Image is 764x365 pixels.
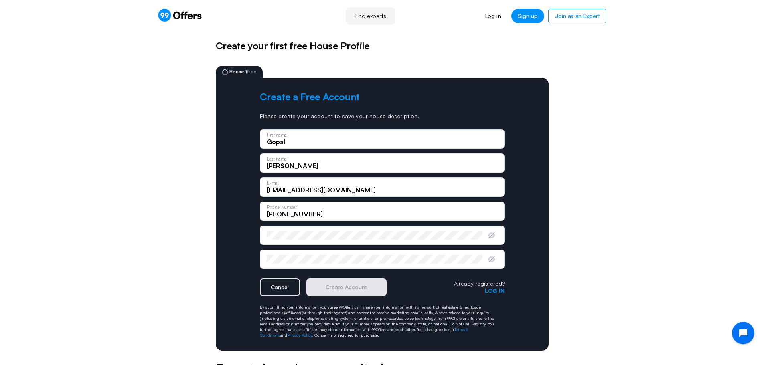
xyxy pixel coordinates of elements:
p: Last name [267,157,287,161]
button: Cancel [260,278,300,296]
p: Please create your account to save your house description. [260,113,505,120]
span: free [247,69,256,75]
p: E-mail [267,181,279,185]
p: First name [267,133,287,137]
span: House 1 [229,69,256,74]
a: Join as an Expert [548,9,606,23]
h2: Create a Free Account [260,91,505,103]
a: Find experts [346,7,395,25]
a: Log in [479,9,507,23]
a: Privacy Policy [287,333,312,337]
p: By submitting your information, you agree 99Offers can share your information with its network of... [260,304,505,338]
h5: Create your first free House Profile [216,38,549,53]
button: Create Account [306,278,387,296]
p: Already registered? [454,280,505,287]
button: Log in [485,288,505,294]
a: Sign up [511,9,544,23]
a: Terms & Conditions [260,327,469,337]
